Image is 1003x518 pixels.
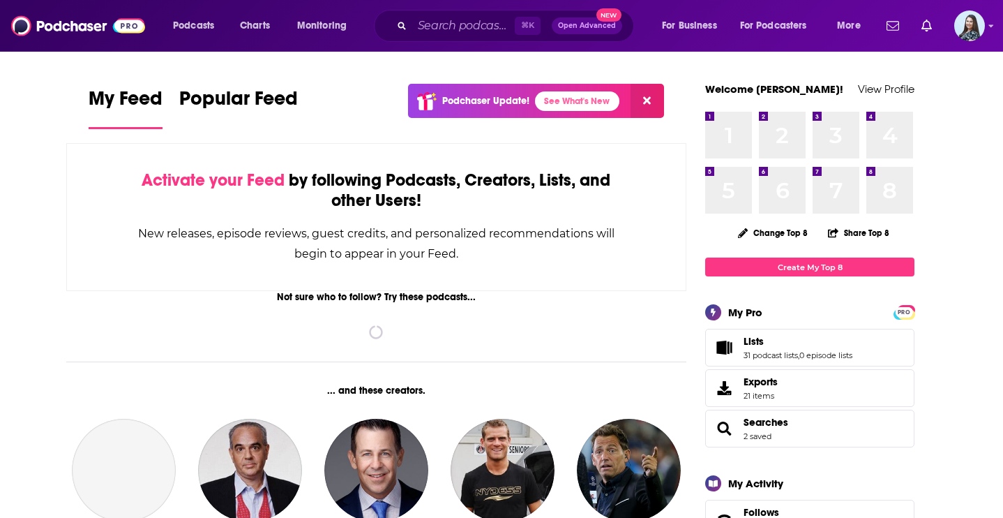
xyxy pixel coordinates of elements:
[662,16,717,36] span: For Business
[705,329,914,367] span: Lists
[137,223,616,264] div: New releases, episode reviews, guest credits, and personalized recommendations will begin to appe...
[596,8,621,22] span: New
[231,15,278,37] a: Charts
[163,15,232,37] button: open menu
[705,369,914,407] a: Exports
[179,87,298,119] span: Popular Feed
[387,10,647,42] div: Search podcasts, credits, & more...
[535,91,619,111] a: See What's New
[827,219,890,246] button: Share Top 8
[710,378,738,398] span: Exports
[287,15,365,37] button: open menu
[896,306,912,317] a: PRO
[412,15,515,37] input: Search podcasts, credits, & more...
[730,224,816,242] button: Change Top 8
[89,87,163,119] span: My Feed
[744,416,788,429] a: Searches
[240,16,270,36] span: Charts
[66,291,686,303] div: Not sure who to follow? Try these podcasts...
[837,16,861,36] span: More
[705,410,914,447] span: Searches
[744,391,778,401] span: 21 items
[744,350,798,360] a: 31 podcast lists
[954,10,985,41] span: Logged in as brookefortierpr
[710,338,738,357] a: Lists
[515,17,541,35] span: ⌘ K
[558,22,616,29] span: Open Advanced
[744,335,852,348] a: Lists
[710,419,738,438] a: Searches
[142,170,285,191] span: Activate your Feed
[744,376,778,388] span: Exports
[705,82,843,96] a: Welcome [PERSON_NAME]!
[137,170,616,211] div: by following Podcasts, Creators, Lists, and other Users!
[740,16,807,36] span: For Podcasters
[11,13,145,39] img: Podchaser - Follow, Share and Rate Podcasts
[827,15,878,37] button: open menu
[66,385,686,397] div: ... and these creators.
[728,306,762,319] div: My Pro
[798,350,799,360] span: ,
[179,87,298,129] a: Popular Feed
[954,10,985,41] button: Show profile menu
[731,15,827,37] button: open menu
[89,87,163,129] a: My Feed
[896,307,912,318] span: PRO
[297,16,347,36] span: Monitoring
[705,258,914,276] a: Create My Top 8
[799,350,852,360] a: 0 episode lists
[552,17,622,34] button: Open AdvancedNew
[744,335,764,348] span: Lists
[728,477,783,490] div: My Activity
[744,431,771,441] a: 2 saved
[916,14,937,38] a: Show notifications dropdown
[442,95,529,107] p: Podchaser Update!
[173,16,214,36] span: Podcasts
[954,10,985,41] img: User Profile
[652,15,734,37] button: open menu
[858,82,914,96] a: View Profile
[881,14,905,38] a: Show notifications dropdown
